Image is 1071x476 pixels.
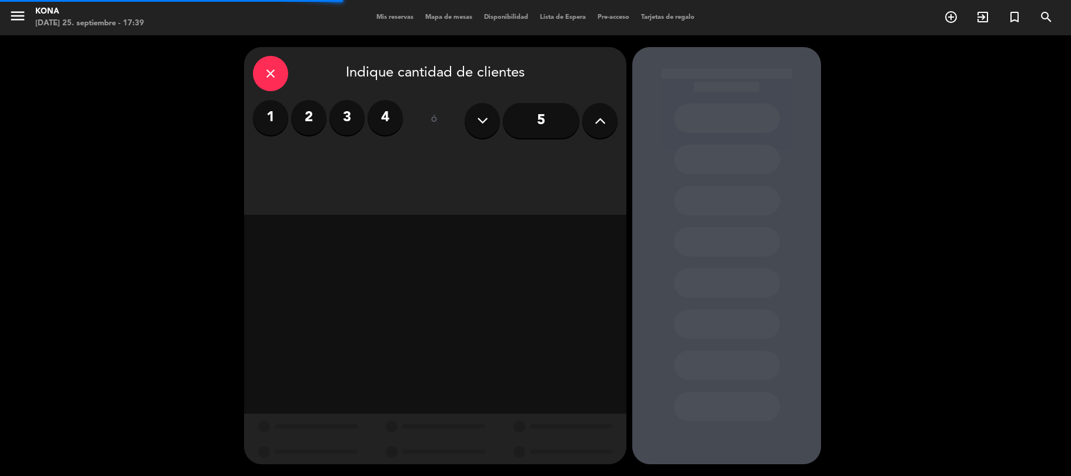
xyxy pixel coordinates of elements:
div: Kona [35,6,144,18]
i: add_circle_outline [944,10,958,24]
i: search [1039,10,1053,24]
span: Mapa de mesas [419,14,478,21]
button: menu [9,7,26,29]
label: 1 [253,100,288,135]
span: Lista de Espera [534,14,592,21]
i: menu [9,7,26,25]
label: 3 [329,100,365,135]
span: Disponibilidad [478,14,534,21]
span: Mis reservas [371,14,419,21]
label: 2 [291,100,326,135]
div: [DATE] 25. septiembre - 17:39 [35,18,144,29]
i: turned_in_not [1007,10,1022,24]
div: Indique cantidad de clientes [253,56,618,91]
div: ó [415,100,453,141]
span: Pre-acceso [592,14,635,21]
i: close [263,66,278,81]
i: exit_to_app [976,10,990,24]
span: Tarjetas de regalo [635,14,700,21]
label: 4 [368,100,403,135]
